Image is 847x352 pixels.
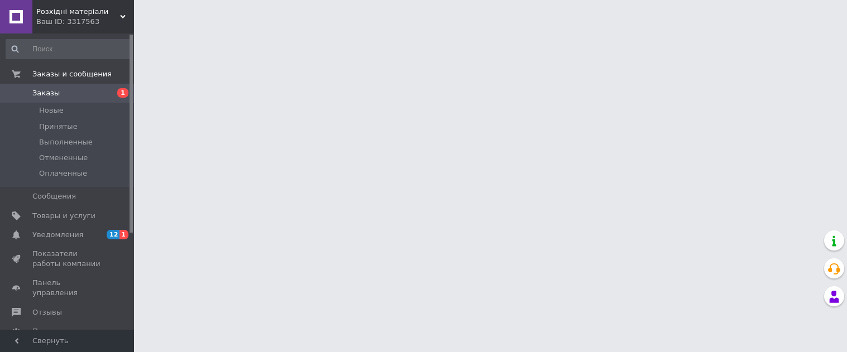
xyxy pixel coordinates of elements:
[6,39,132,59] input: Поиск
[32,88,60,98] span: Заказы
[36,7,120,17] span: Розхідні матеріали
[32,326,78,336] span: Покупатели
[39,168,87,179] span: Оплаченные
[39,153,88,163] span: Отмененные
[32,278,103,298] span: Панель управления
[107,230,119,239] span: 12
[119,230,128,239] span: 1
[39,105,64,115] span: Новые
[39,137,93,147] span: Выполненные
[32,211,95,221] span: Товары и услуги
[32,191,76,201] span: Сообщения
[36,17,134,27] div: Ваш ID: 3317563
[32,69,112,79] span: Заказы и сообщения
[32,249,103,269] span: Показатели работы компании
[117,88,128,98] span: 1
[39,122,78,132] span: Принятые
[32,230,83,240] span: Уведомления
[32,307,62,317] span: Отзывы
